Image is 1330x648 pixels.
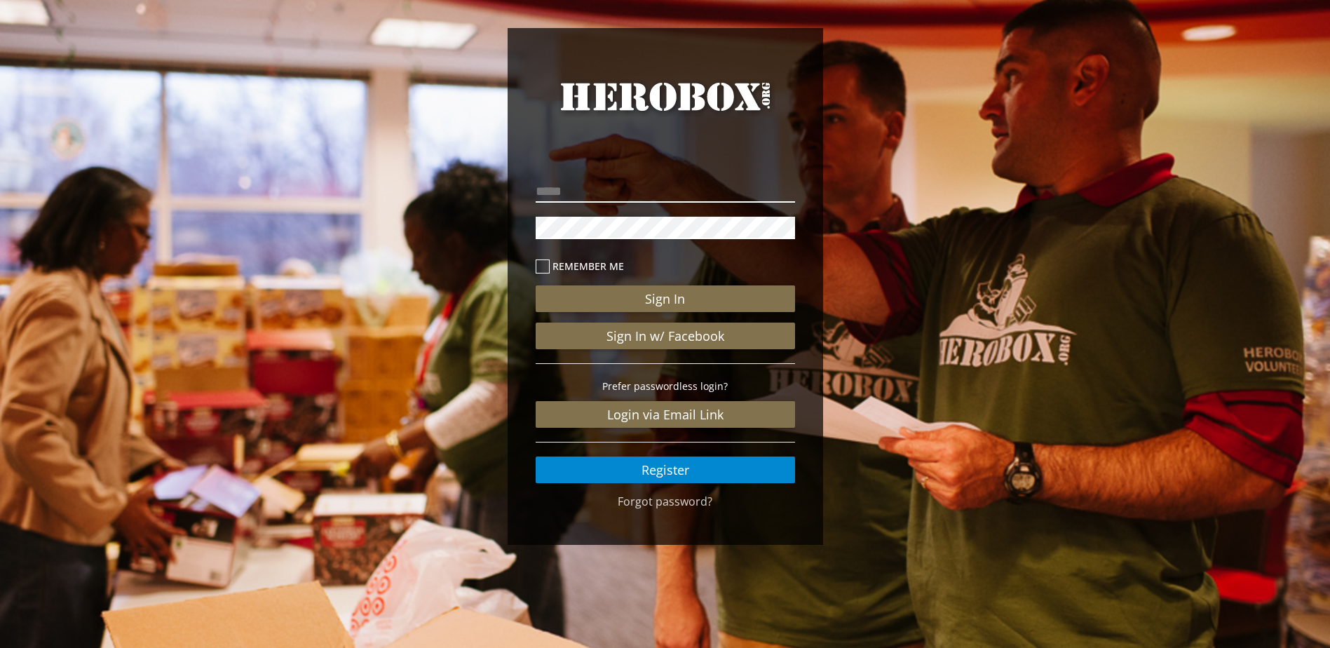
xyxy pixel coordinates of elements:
[536,457,795,483] a: Register
[536,378,795,394] p: Prefer passwordless login?
[536,323,795,349] a: Sign In w/ Facebook
[618,494,712,509] a: Forgot password?
[536,285,795,312] button: Sign In
[536,258,795,274] label: Remember me
[536,401,795,428] a: Login via Email Link
[536,77,795,142] a: HeroBox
